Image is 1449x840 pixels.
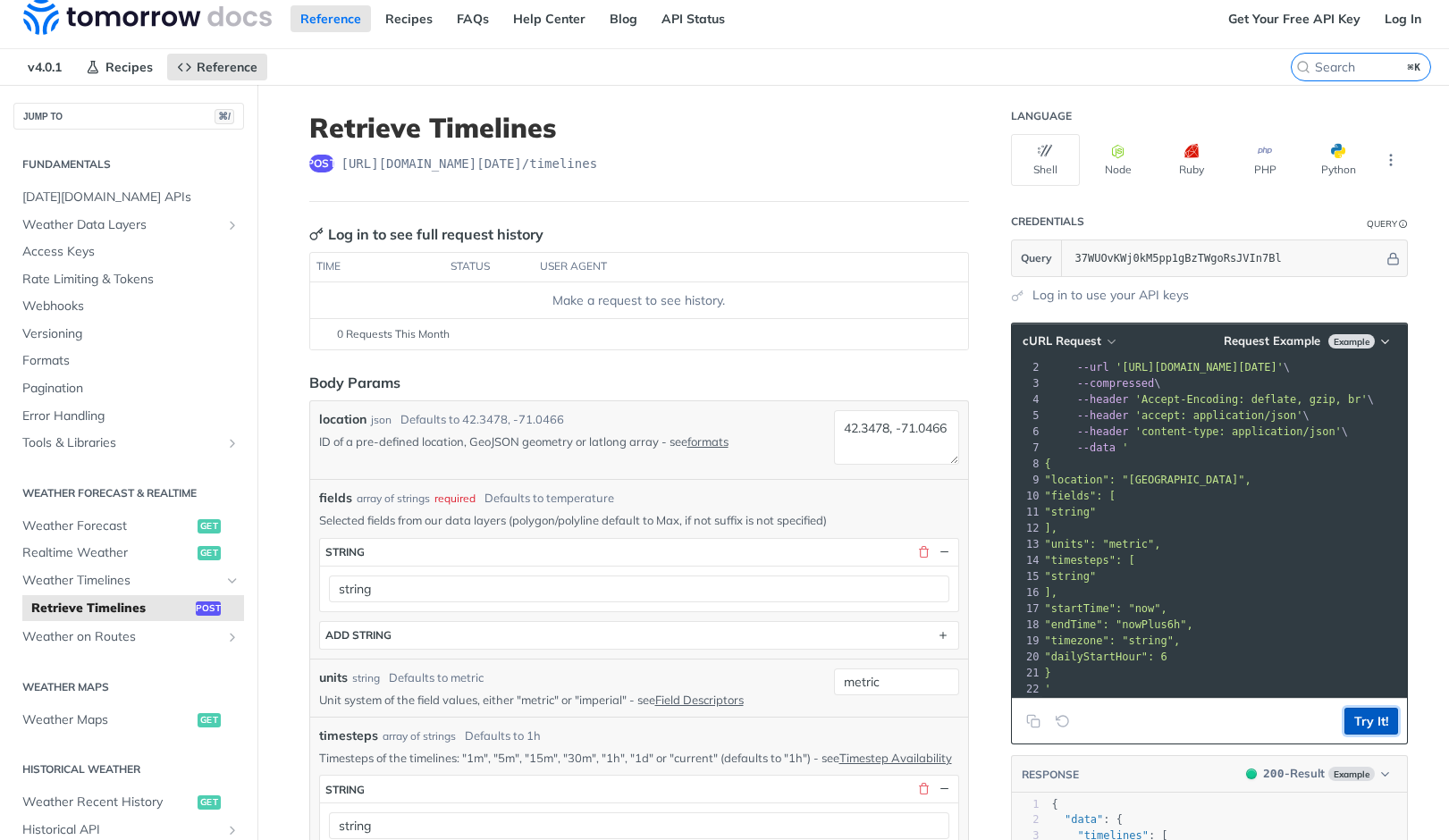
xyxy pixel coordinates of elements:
[1045,409,1310,422] span: \
[1045,361,1291,374] span: \
[534,253,932,281] th: user agent
[1077,441,1116,454] span: --data
[1237,765,1397,783] button: 200200-ResultExample
[22,216,221,234] span: Weather Data Layers
[13,707,244,734] a: Weather Mapsget
[1012,407,1042,424] div: 5
[319,668,348,687] label: units
[1012,797,1040,812] div: 1
[320,776,958,802] button: string
[1012,601,1042,617] div: 17
[13,567,244,594] a: Weather TimelinesHide subpages for Weather Timelines
[215,109,234,124] span: ⌘/
[1045,425,1349,438] span: \
[105,59,153,75] span: Recipes
[13,156,244,172] h2: Fundamentals
[1032,286,1189,305] a: Log in to use your API keys
[225,823,240,837] button: Show subpages for Historical API
[22,595,244,622] a: Retrieve Timelinespost
[319,433,827,449] p: ID of a pre-defined location, GeoJSON geometry or latlong array - see
[1012,504,1042,520] div: 11
[22,628,221,646] span: Weather on Routes
[357,491,430,507] div: array of strings
[13,212,244,239] a: Weather Data LayersShow subpages for Weather Data Layers
[1077,425,1129,438] span: --header
[319,692,827,708] p: Unit system of the field values, either "metric" or "imperial" - see
[1012,424,1042,440] div: 6
[197,59,257,75] span: Reference
[1135,425,1342,438] span: 'content-type: application/json'
[484,490,614,508] div: Defaults to temperature
[1045,458,1051,470] span: {
[1045,618,1193,631] span: "endTime": "nowPlus6h",
[320,622,958,649] button: ADD string
[1012,552,1042,568] div: 14
[198,713,221,727] span: get
[1045,634,1181,647] span: "timezone": "string",
[325,783,365,796] div: string
[652,5,735,32] a: API Status
[31,600,191,617] span: Retrieve Timelines
[1050,708,1075,735] button: Clear Example
[655,693,744,707] a: Field Descriptors
[1077,393,1129,406] span: --header
[916,544,932,560] button: Delete
[22,434,221,452] span: Tools & Libraries
[1011,214,1084,229] div: Credentials
[834,410,959,465] textarea: 42.3478, -71.0466
[22,794,193,811] span: Weather Recent History
[1052,813,1124,826] span: : {
[309,155,334,172] span: post
[1045,506,1097,518] span: "string"
[1012,472,1042,488] div: 9
[1218,5,1370,32] a: Get Your Free API Key
[1021,250,1052,266] span: Query
[1384,249,1403,267] button: Hide
[18,54,72,80] span: v4.0.1
[937,781,953,797] button: Hide
[1045,522,1057,534] span: ],
[309,372,400,393] div: Body Params
[1045,651,1167,663] span: "dailyStartHour": 6
[1135,393,1368,406] span: 'Accept-Encoding: deflate, gzip, br'
[13,624,244,651] a: Weather on RoutesShow subpages for Weather on Routes
[316,291,960,310] div: Make a request to see history.
[22,517,193,535] span: Weather Forecast
[13,266,244,293] a: Rate Limiting & Tokens
[325,545,365,559] div: string
[1367,217,1408,231] div: QueryInformation
[13,375,244,402] a: Pagination
[1012,359,1042,375] div: 2
[320,539,958,566] button: string
[337,326,450,342] span: 0 Requests This Month
[13,540,244,567] a: Realtime Weatherget
[1012,391,1042,407] div: 4
[1158,134,1226,186] button: Ruby
[434,491,476,507] div: required
[1012,375,1042,391] div: 3
[1367,217,1397,231] div: Query
[1023,333,1101,349] span: cURL Request
[22,572,221,590] span: Weather Timelines
[1383,152,1399,168] svg: More ellipsis
[1045,570,1097,583] span: "string"
[1116,361,1284,374] span: '[URL][DOMAIN_NAME][DATE]'
[319,727,378,745] span: timesteps
[309,223,543,245] div: Log in to see full request history
[400,411,564,429] div: Defaults to 42.3478, -71.0466
[839,751,952,765] a: Timestep Availability
[1403,58,1426,76] kbd: ⌘K
[13,513,244,540] a: Weather Forecastget
[225,436,240,450] button: Show subpages for Tools & Libraries
[291,5,371,32] a: Reference
[309,227,324,241] svg: Key
[1231,134,1300,186] button: PHP
[13,430,244,457] a: Tools & LibrariesShow subpages for Tools & Libraries
[76,54,163,80] a: Recipes
[1012,681,1042,697] div: 22
[375,5,442,32] a: Recipes
[22,380,240,398] span: Pagination
[1217,332,1398,350] button: Request Example Example
[1012,584,1042,601] div: 16
[319,489,352,508] span: fields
